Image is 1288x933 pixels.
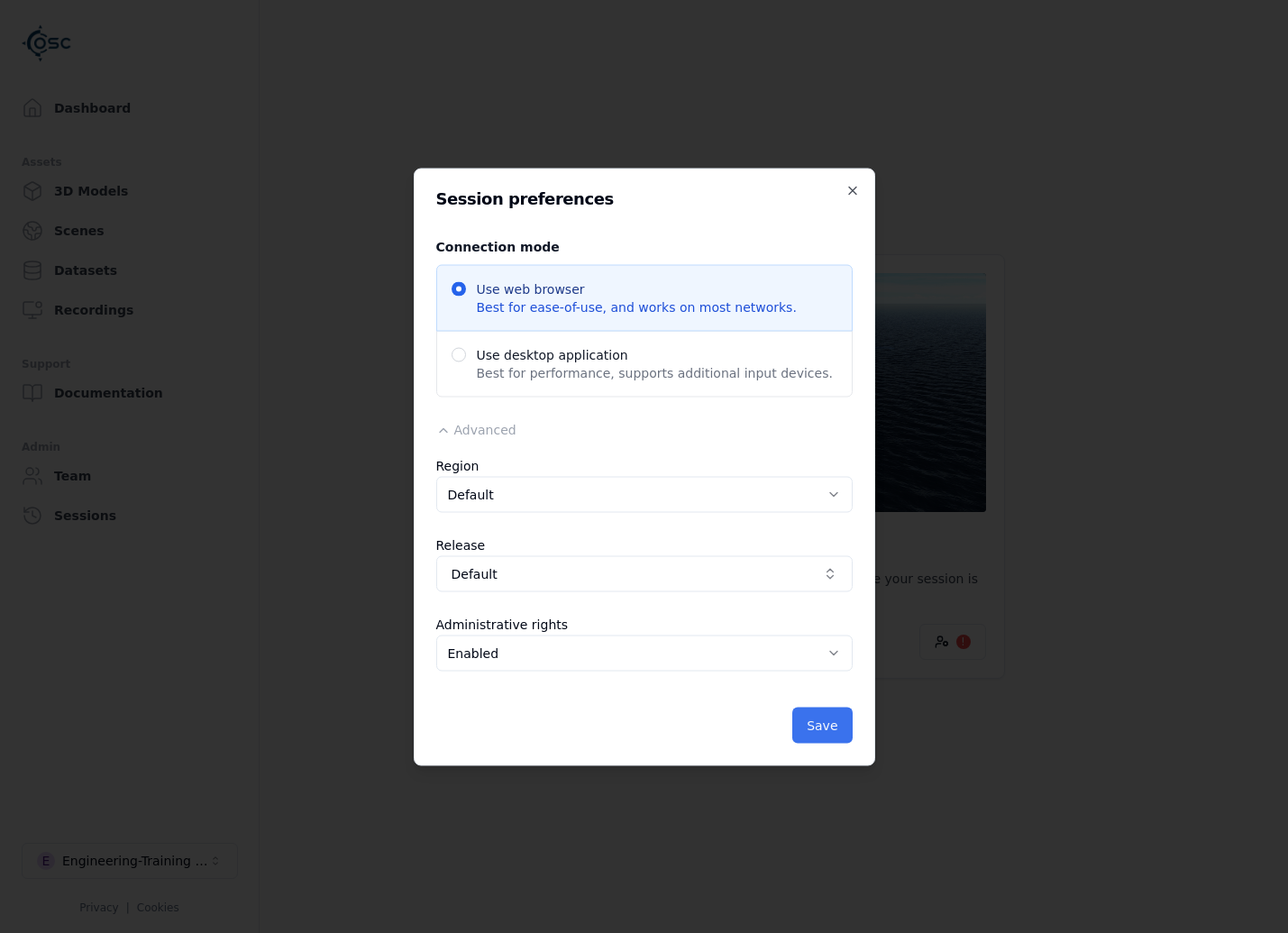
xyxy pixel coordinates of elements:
span: Default [452,564,816,582]
span: Use desktop application [477,345,833,363]
span: Use web browser [477,279,797,297]
span: Best for ease-of-use, and works on most networks. [477,297,797,316]
span: Advanced [454,422,516,436]
h2: Session preferences [436,190,853,206]
span: Use desktop application [436,330,853,397]
legend: Connection mode [436,235,560,257]
span: Use web browser [436,264,853,331]
button: Advanced [436,420,516,438]
label: Release [436,537,486,552]
button: Save [792,707,852,743]
span: Best for performance, supports additional input devices. [477,363,833,381]
label: Administrative rights [436,617,569,631]
label: Region [436,458,480,472]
